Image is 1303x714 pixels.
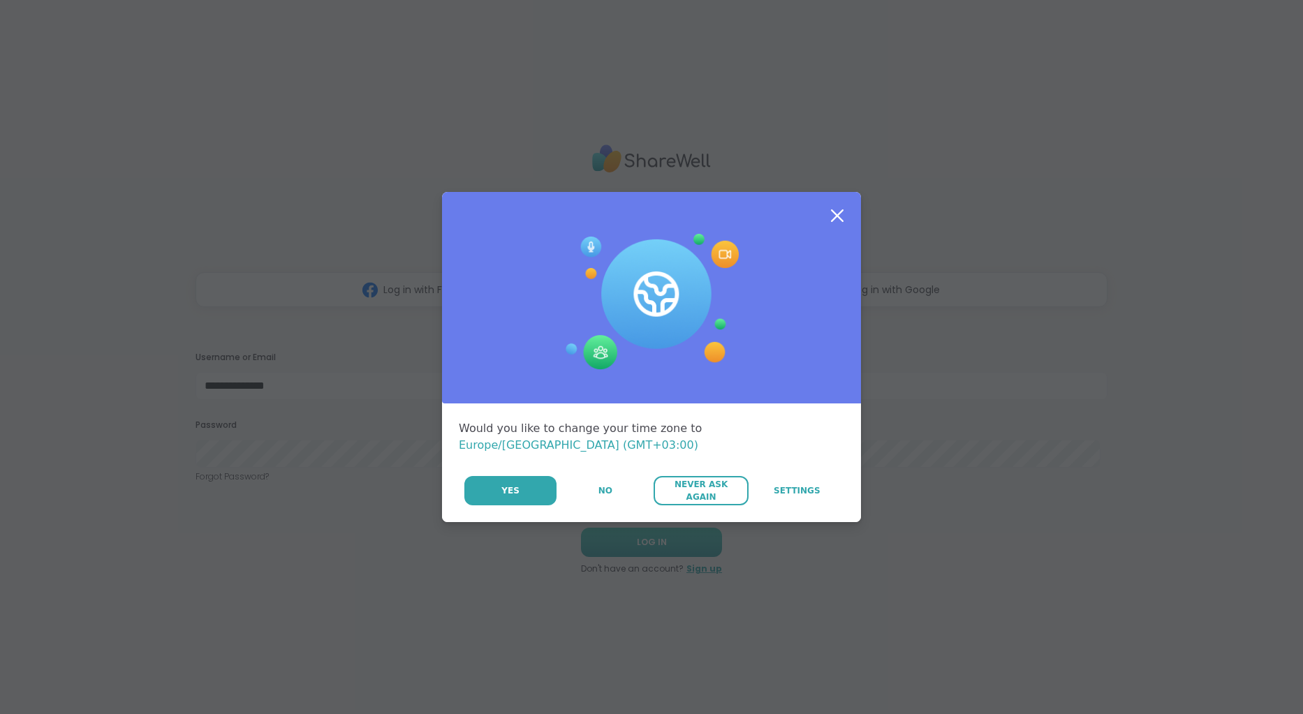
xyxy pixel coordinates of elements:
[654,476,748,505] button: Never Ask Again
[564,234,739,371] img: Session Experience
[464,476,557,505] button: Yes
[661,478,741,503] span: Never Ask Again
[750,476,844,505] a: Settings
[598,484,612,497] span: No
[459,438,698,452] span: Europe/[GEOGRAPHIC_DATA] (GMT+03:00)
[774,484,820,497] span: Settings
[501,484,520,497] span: Yes
[558,476,652,505] button: No
[459,420,844,454] div: Would you like to change your time zone to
